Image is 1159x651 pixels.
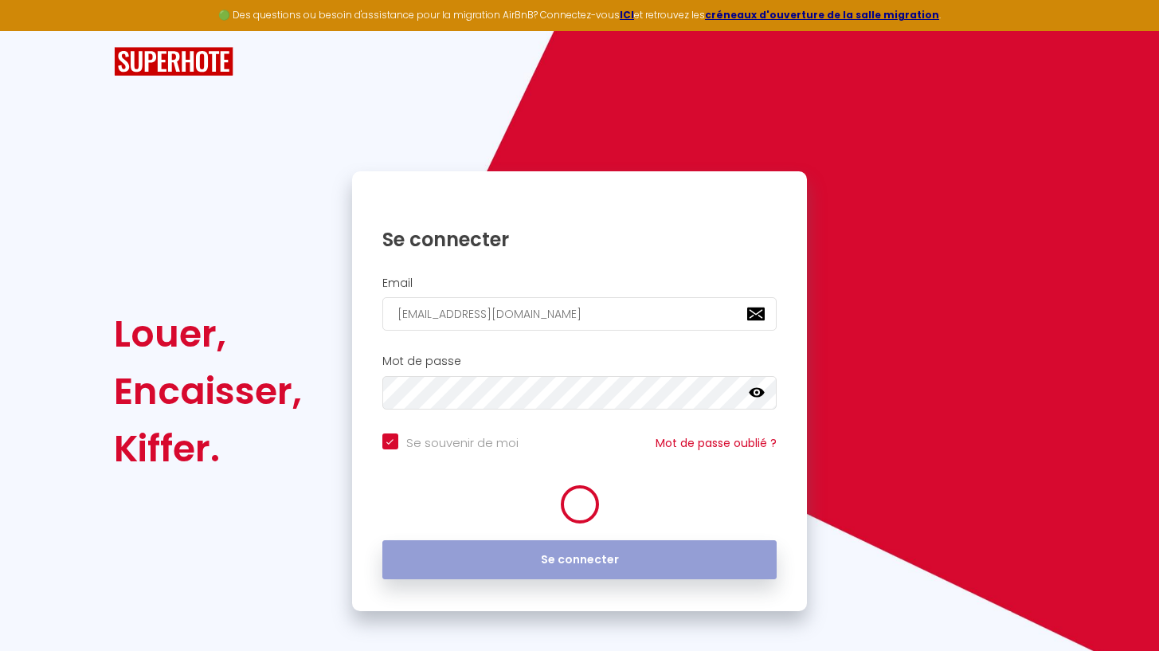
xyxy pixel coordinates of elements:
[705,8,939,22] a: créneaux d'ouverture de la salle migration
[382,276,777,290] h2: Email
[13,6,61,54] button: Ouvrir le widget de chat LiveChat
[656,435,777,451] a: Mot de passe oublié ?
[114,305,302,363] div: Louer,
[114,47,233,76] img: SuperHote logo
[620,8,634,22] a: ICI
[382,540,777,580] button: Se connecter
[382,355,777,368] h2: Mot de passe
[382,227,777,252] h1: Se connecter
[382,297,777,331] input: Ton Email
[114,420,302,477] div: Kiffer.
[114,363,302,420] div: Encaisser,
